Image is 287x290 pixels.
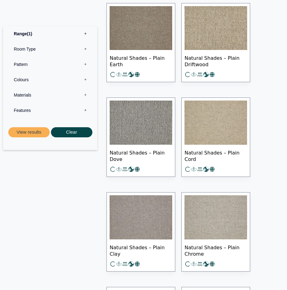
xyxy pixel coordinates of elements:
img: natural beige [184,101,247,145]
label: Range [8,26,93,41]
span: Natural Shades – Plain Driftwood [184,50,247,71]
label: Colours [8,72,93,87]
span: Natural Shades – Plain Chrome [184,239,247,261]
button: Clear [51,127,92,137]
span: Natural Shades – Plain Clay [110,239,172,261]
button: View results [8,127,50,137]
a: Natural Shades – Plain Clay [107,192,175,272]
a: Natural Shades – Plain Driftwood [181,3,250,82]
img: modern light grey [184,195,247,239]
a: Natural Shades – Plain Cord [181,97,250,177]
label: Materials [8,87,93,103]
span: Natural Shades – Plain Earth [110,50,172,71]
span: 1 [27,31,32,36]
a: Natural Shades – Plain Dove [107,97,175,177]
label: Pattern [8,57,93,72]
img: plain driftwood soft beige [184,6,247,50]
span: Natural Shades – Plain Cord [184,145,247,166]
img: organic grey wool loop [110,195,172,239]
label: Room Type [8,41,93,57]
label: Features [8,103,93,118]
img: Rustic mid Brown [110,6,172,50]
a: Natural Shades – Plain Earth [107,3,175,82]
span: Natural Shades – Plain Dove [110,145,172,166]
a: Natural Shades – Plain Chrome [181,192,250,272]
